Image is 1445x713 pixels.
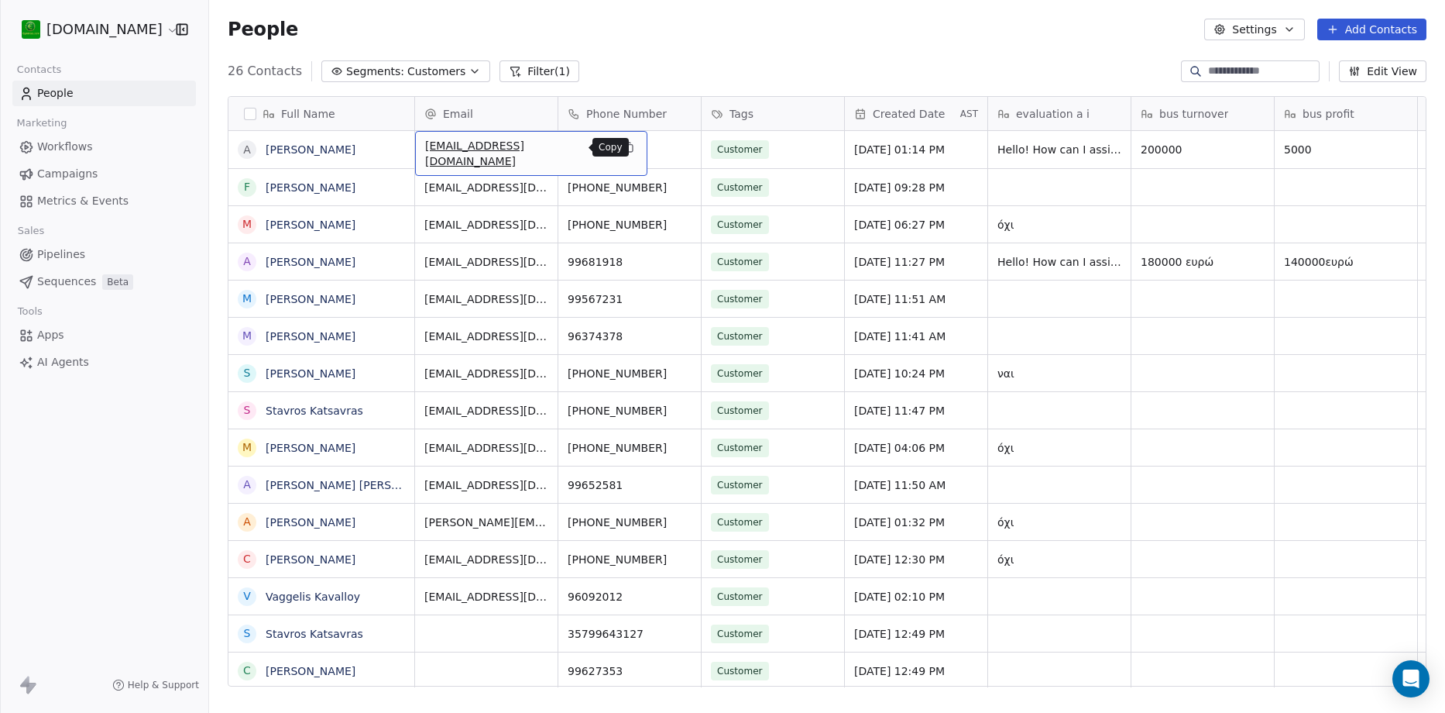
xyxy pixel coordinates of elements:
span: Sequences [37,274,96,290]
a: Workflows [12,134,196,160]
a: [PERSON_NAME] [266,367,355,380]
span: AI Agents [37,354,89,370]
span: [EMAIL_ADDRESS][DOMAIN_NAME] [424,440,548,456]
span: Apps [37,327,64,343]
div: Phone Number [558,97,701,130]
a: [PERSON_NAME] [266,143,355,156]
div: A [243,514,251,530]
div: bus turnover [1131,97,1274,130]
span: 26 Contacts [228,62,302,81]
a: Apps [12,322,196,348]
div: S [244,402,251,418]
span: People [37,85,74,102]
span: [DATE] 11:27 PM [854,254,978,270]
span: [EMAIL_ADDRESS][DOMAIN_NAME] [424,589,548,604]
span: [PHONE_NUMBER] [568,180,692,195]
span: 99567231 [568,291,692,307]
span: [DATE] 11:50 AM [854,477,978,493]
div: Email [415,97,558,130]
a: AI Agents [12,350,196,375]
span: 140000ευρώ [1284,254,1408,270]
span: Full Name [281,106,335,122]
span: [DATE] 11:51 AM [854,291,978,307]
div: S [244,365,251,381]
button: Add Contacts [1317,19,1426,40]
div: Tags [702,97,844,130]
span: Tools [11,300,49,323]
span: [PHONE_NUMBER] [568,366,692,381]
span: [DATE] 04:06 PM [854,440,978,456]
span: [DATE] 12:49 PM [854,663,978,679]
a: People [12,81,196,106]
div: C [243,663,251,679]
span: όχι [997,552,1121,567]
span: Customer [711,625,769,643]
span: [EMAIL_ADDRESS][DOMAIN_NAME] [424,329,548,344]
span: Customer [711,253,769,271]
div: A [243,477,251,493]
span: Phone Number [586,106,667,122]
button: [DOMAIN_NAME] [19,16,165,43]
a: [PERSON_NAME] [266,256,355,268]
img: 439216937_921727863089572_7037892552807592703_n%20(1).jpg [22,20,40,39]
span: 99652581 [568,477,692,493]
span: [EMAIL_ADDRESS][DOMAIN_NAME] [424,254,548,270]
div: C [243,551,251,567]
span: 96374378 [568,329,692,344]
span: [EMAIL_ADDRESS][DOMAIN_NAME] [425,138,609,169]
span: Customer [711,550,769,569]
a: [PERSON_NAME] [266,330,355,343]
span: [DATE] 02:10 PM [854,589,978,604]
a: Campaigns [12,161,196,187]
a: [PERSON_NAME] [266,665,355,677]
div: M [242,291,252,307]
span: Customer [711,513,769,532]
span: Hello! How can I assist you [DATE]? If you have any questions or need help with a project, feel f... [997,142,1121,157]
span: [DATE] 12:49 PM [854,626,978,642]
a: [PERSON_NAME] [266,442,355,454]
span: Customer [711,215,769,234]
span: [DATE] 11:47 PM [854,403,978,418]
span: Created Date [873,106,945,122]
div: Created DateAST [845,97,987,130]
span: Workflows [37,139,93,155]
a: Help & Support [112,679,199,691]
span: 35799643127 [568,626,692,642]
span: Customer [711,364,769,383]
span: Segments: [346,64,404,80]
span: [DATE] 01:14 PM [854,142,978,157]
span: 5000 [1284,142,1408,157]
span: Customer [711,401,769,420]
span: Customer [711,178,769,197]
a: [PERSON_NAME] [266,553,355,566]
span: όχι [997,440,1121,456]
span: Customer [711,587,769,606]
span: 99627353 [568,663,692,679]
span: Email [443,106,473,122]
span: People [228,18,298,41]
span: [EMAIL_ADDRESS][DOMAIN_NAME] [424,180,548,195]
div: Μ [242,216,252,232]
span: [EMAIL_ADDRESS][DOMAIN_NAME] [424,403,548,418]
div: grid [228,131,415,687]
div: Full Name [228,97,414,130]
span: Marketing [10,112,74,135]
div: V [243,588,251,604]
a: Vaggelis Kavalloy [266,591,360,603]
span: bus profit [1303,106,1354,122]
span: Customer [711,476,769,494]
span: Contacts [10,58,68,81]
div: Α [243,253,251,270]
a: [PERSON_NAME] [PERSON_NAME] Ch [266,479,467,491]
div: Open Intercom Messenger [1392,660,1430,697]
div: S [244,625,251,642]
span: Pipelines [37,246,85,263]
span: ναι [997,366,1121,381]
span: Customer [711,439,769,457]
span: [PHONE_NUMBER] [568,515,692,530]
div: M [242,439,252,456]
a: [PERSON_NAME] [266,293,355,305]
span: AST [960,108,978,120]
span: 96092012 [568,589,692,604]
span: [PHONE_NUMBER] [568,403,692,418]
